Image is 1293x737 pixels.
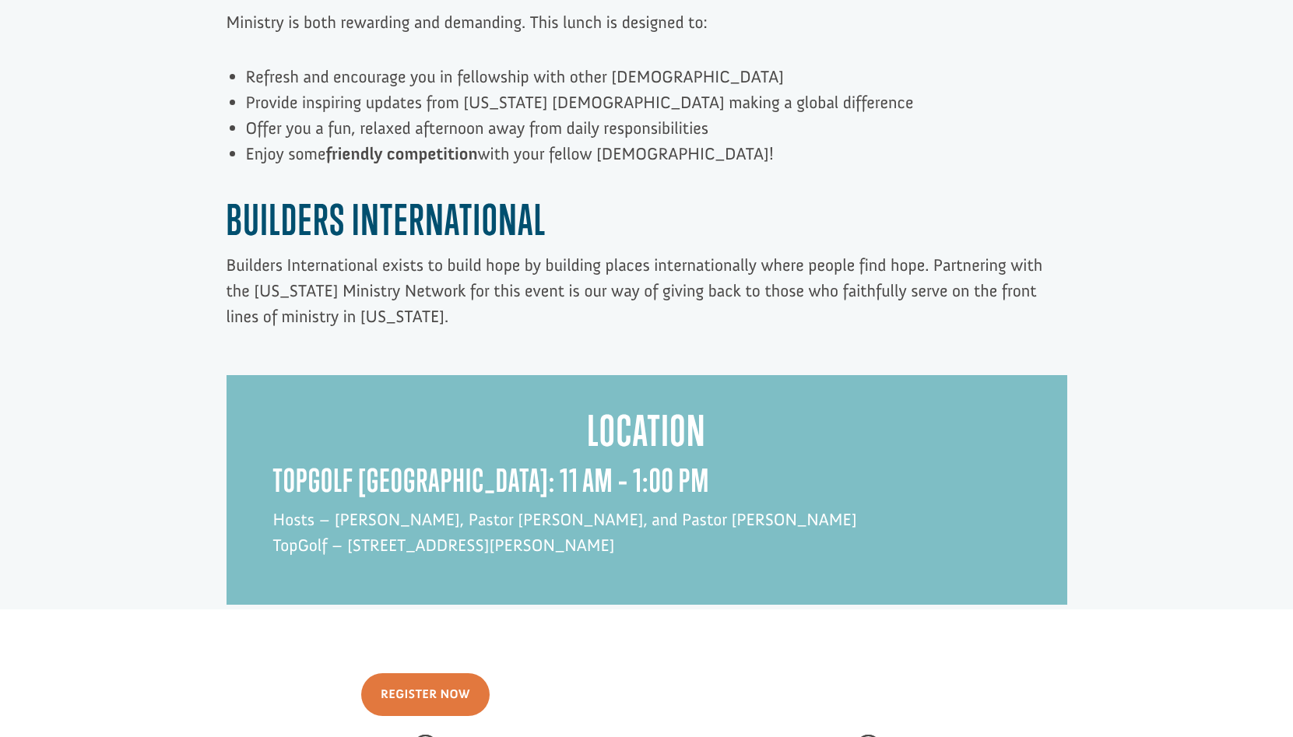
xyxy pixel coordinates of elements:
a: Register Now [361,673,490,716]
p: Ministry is both rewarding and demanding. This lunch is designed to: [227,9,1067,52]
img: emoji heart [28,33,40,45]
div: [PERSON_NAME] donated $100 [28,16,214,47]
div: to [28,48,214,59]
h3: topgolf [GEOGRAPHIC_DATA]: 11 am – 1:00 PM [273,462,1021,507]
p: Builders International exists to build hope by building places internationally where people find ... [227,252,1067,329]
button: Donate [220,31,290,59]
p: Enjoy some with your fellow [DEMOGRAPHIC_DATA]! [246,141,1067,167]
p: Hosts – [PERSON_NAME], Pastor [PERSON_NAME], and Pastor [PERSON_NAME] TopGolf – [STREET_ADDRESS][... [273,507,1021,558]
p: Offer you a fun, relaxed afternoon away from daily responsibilities [246,115,1067,141]
strong: Builders International: Foundation [37,47,186,59]
strong: friendly competition [325,143,477,164]
strong: Builders International [227,195,546,244]
p: Provide inspiring updates from [US_STATE] [DEMOGRAPHIC_DATA] making a global difference [246,89,1067,115]
img: US.png [28,62,39,73]
span: Nixa , [GEOGRAPHIC_DATA] [42,62,155,73]
p: Refresh and encourage you in fellowship with other [DEMOGRAPHIC_DATA] [246,64,1067,89]
h2: Location [273,406,1021,463]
